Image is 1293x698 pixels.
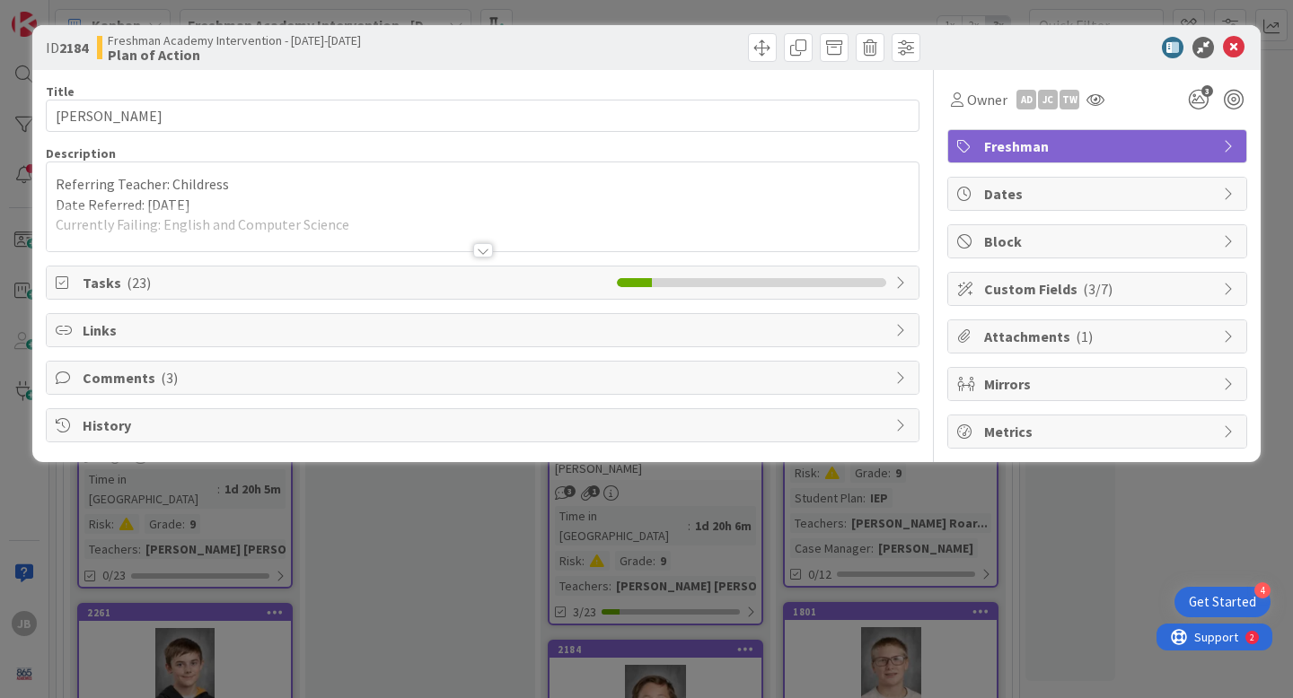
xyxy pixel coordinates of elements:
p: Referring Teacher: Childress [56,174,910,195]
span: Dates [984,183,1214,205]
span: ( 3 ) [161,369,178,387]
span: ( 23 ) [127,274,151,292]
span: Metrics [984,421,1214,442]
span: Owner [967,89,1007,110]
div: AD [1016,90,1036,109]
div: JC [1038,90,1058,109]
span: ( 1 ) [1076,327,1093,345]
b: Plan of Action [108,48,361,62]
span: Mirrors [984,373,1214,395]
span: History [83,414,886,436]
div: Open Get Started checklist, remaining modules: 4 [1174,587,1271,617]
label: Title [46,83,75,100]
span: Support [38,3,82,24]
span: Block [984,231,1214,252]
div: TW [1060,90,1079,109]
span: Custom Fields [984,278,1214,300]
input: type card name here... [46,100,919,132]
span: Freshman Academy Intervention - [DATE]-[DATE] [108,33,361,48]
div: 2 [93,7,98,22]
span: Tasks [83,272,608,293]
span: Freshman [984,135,1214,157]
span: Links [83,319,886,341]
span: ID [46,37,88,58]
span: Attachments [984,326,1214,347]
div: 4 [1254,582,1271,598]
p: Date Referred: [DATE] [56,195,910,215]
span: Comments [83,367,886,388]
div: Get Started [1189,593,1256,611]
span: ( 3/7 ) [1083,280,1113,298]
span: 3 [1201,85,1213,97]
span: Description [46,145,116,161]
b: 2184 [59,39,88,57]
